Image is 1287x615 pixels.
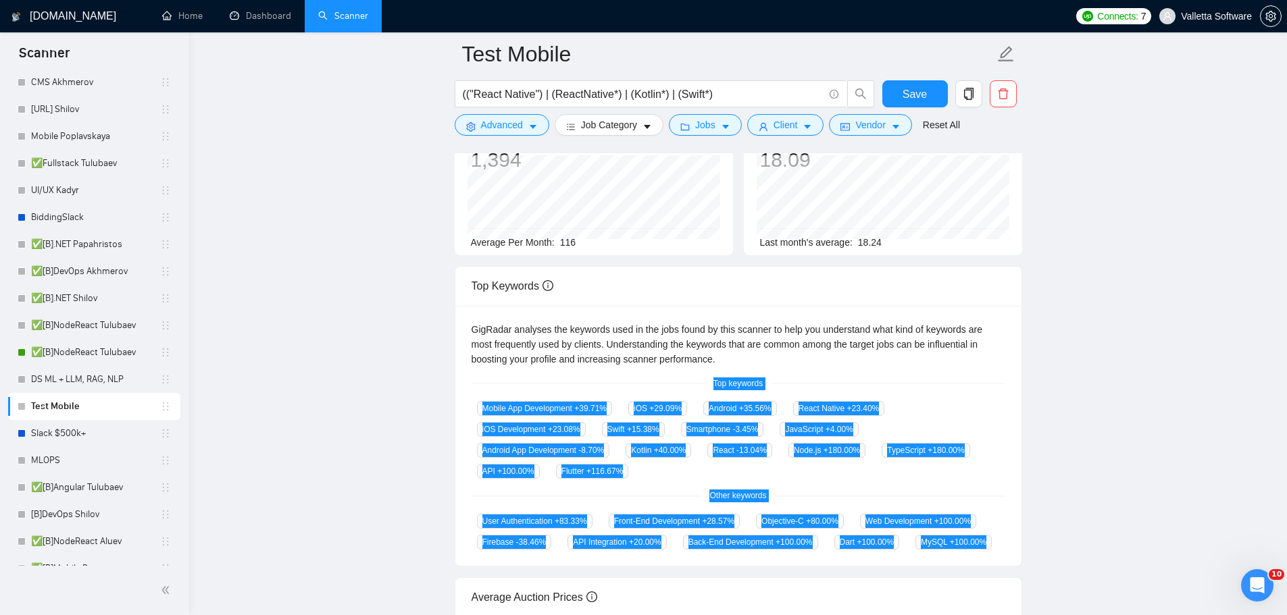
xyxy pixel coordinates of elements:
span: Connects: [1097,9,1138,24]
span: Firebase [477,535,552,550]
span: info-circle [586,591,597,602]
span: user [759,122,768,132]
span: TypeScript [882,443,969,458]
span: Android [703,401,776,416]
iframe: Intercom live chat [1241,569,1273,601]
input: Search Freelance Jobs... [463,86,824,103]
span: +23.40 % [847,404,880,413]
span: +180.00 % [824,446,860,455]
span: caret-down [803,122,812,132]
span: setting [466,122,476,132]
a: ✅[B]Angular Tulubaev [31,474,160,501]
span: holder [160,455,171,466]
span: holder [160,482,171,493]
span: +40.00 % [654,446,686,455]
span: Vendor [855,117,885,132]
span: holder [160,428,171,439]
span: Smartphone [681,422,764,437]
li: [B]DevOps Shilov [8,501,180,528]
span: caret-down [642,122,652,132]
span: holder [160,77,171,88]
a: Reset All [923,117,960,132]
span: search [848,88,874,100]
span: +83.33 % [555,516,587,526]
span: iOS [628,401,687,416]
button: userClientcaret-down [747,114,824,136]
span: holder [160,158,171,169]
button: search [847,80,874,107]
span: API [477,464,540,479]
span: holder [160,536,171,547]
button: copy [955,80,982,107]
span: caret-down [528,122,538,132]
span: iOS Development [477,422,586,437]
button: setting [1260,5,1282,27]
span: 116 [560,237,576,248]
a: ✅[B].NET Papahristos [31,231,160,258]
span: bars [566,122,576,132]
a: DS ML + LLM, RAG, NLP [31,366,160,393]
span: Advanced [481,117,523,132]
span: holder [160,293,171,304]
span: Android App Development [477,443,610,458]
span: edit [997,45,1015,63]
li: Slack $500k+ [8,420,180,447]
span: +100.00 % [950,537,986,547]
span: User Authentication [477,514,592,529]
span: holder [160,131,171,142]
span: holder [160,104,171,115]
a: ✅[B]DevOps Akhmerov [31,258,160,285]
li: ✅[B]NodeReact Tulubaev [8,339,180,366]
a: ✅[B]NodeReact Tulubaev [31,312,160,339]
span: info-circle [830,90,838,99]
span: +35.56 % [739,404,772,413]
span: holder [160,185,171,196]
img: upwork-logo.png [1082,11,1093,22]
span: Objective-C [756,514,844,529]
span: +80.00 % [806,516,838,526]
span: API Integration [567,535,666,550]
span: Job Category [581,117,637,132]
a: Mobile Poplavskaya [31,123,160,150]
span: +20.00 % [629,537,661,547]
a: UI/UX Kadyr [31,177,160,204]
button: folderJobscaret-down [669,114,742,136]
a: ✅[B]Mobile Bersenev [31,555,160,582]
span: holder [160,239,171,250]
li: UI/UX Kadyr [8,177,180,204]
li: ✅[B].NET Shilov [8,285,180,312]
img: logo [11,6,21,28]
span: +116.67 % [586,466,623,476]
span: holder [160,563,171,574]
input: Scanner name... [462,37,994,71]
span: +180.00 % [928,446,964,455]
span: Swift [602,422,665,437]
span: +29.09 % [649,404,682,413]
a: dashboardDashboard [230,10,291,22]
button: Save [882,80,948,107]
li: ✅.NET Shilov [8,96,180,123]
li: MLOPS [8,447,180,474]
span: holder [160,347,171,358]
li: ✅[B]Mobile Bersenev [8,555,180,582]
a: setting [1260,11,1282,22]
span: -13.04 % [736,446,767,455]
a: ✅[B]NodeReact Tulubaev [31,339,160,366]
span: holder [160,320,171,331]
span: 18.24 [858,237,882,248]
span: +100.00 % [934,516,971,526]
span: Client [774,117,798,132]
span: Scanner [8,43,80,72]
span: React [707,443,772,458]
span: Dart [834,535,899,550]
li: ✅[B]Angular Tulubaev [8,474,180,501]
span: Save [903,86,927,103]
span: caret-down [891,122,901,132]
span: JavaScript [780,422,858,437]
span: holder [160,212,171,223]
span: Jobs [695,117,715,132]
span: 7 [1141,9,1146,24]
a: ✅[B]NodeReact Aluev [31,528,160,555]
span: Average Per Month: [471,237,555,248]
span: +28.57 % [702,516,734,526]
